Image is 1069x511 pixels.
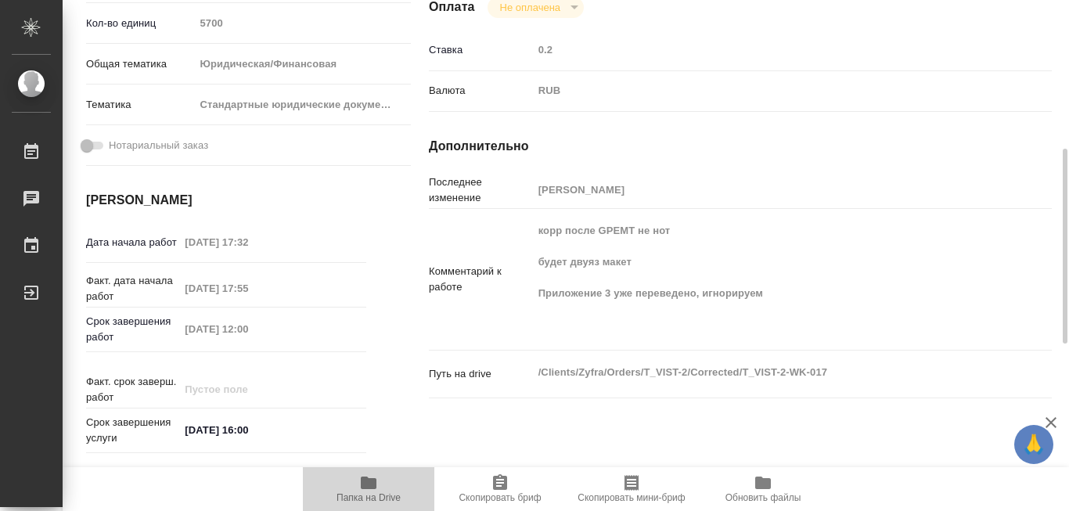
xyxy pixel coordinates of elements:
p: Комментарий к работе [429,264,533,295]
p: Срок завершения услуги [86,415,179,446]
div: RUB [533,77,1000,104]
h4: [PERSON_NAME] [86,191,366,210]
span: Папка на Drive [337,492,401,503]
p: Кол-во единиц [86,16,194,31]
p: Факт. дата начала работ [86,273,179,304]
span: Обновить файлы [725,492,801,503]
p: Факт. срок заверш. работ [86,374,179,405]
button: Не оплачена [495,1,565,14]
input: Пустое поле [179,378,316,401]
textarea: корр после GPEMT не нот будет двуяз макет Приложение 3 уже переведено, игнорируем [533,218,1000,338]
input: Пустое поле [533,38,1000,61]
p: Последнее изменение [429,175,533,206]
span: Нотариальный заказ [109,138,208,153]
textarea: /Clients/Zyfra/Orders/T_VIST-2/Corrected/T_VIST-2-WK-017 [533,359,1000,386]
p: Дата начала работ [86,235,179,250]
input: Пустое поле [179,231,316,254]
p: Валюта [429,83,533,99]
div: Стандартные юридические документы, договоры, уставы [194,92,411,118]
p: Ставка [429,42,533,58]
input: Пустое поле [179,318,316,340]
input: ✎ Введи что-нибудь [179,419,316,441]
button: Скопировать бриф [434,467,566,511]
p: Общая тематика [86,56,194,72]
button: Обновить файлы [697,467,829,511]
div: Юридическая/Финансовая [194,51,411,77]
input: Пустое поле [179,277,316,300]
button: Скопировать мини-бриф [566,467,697,511]
p: Срок завершения работ [86,314,179,345]
span: Скопировать бриф [459,492,541,503]
h4: Дополнительно [429,137,1052,156]
input: Пустое поле [533,178,1000,201]
p: Тематика [86,97,194,113]
button: 🙏 [1014,425,1053,464]
button: Папка на Drive [303,467,434,511]
span: Скопировать мини-бриф [578,492,685,503]
span: 🙏 [1020,428,1047,461]
p: Путь на drive [429,366,533,382]
input: Пустое поле [194,12,411,34]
